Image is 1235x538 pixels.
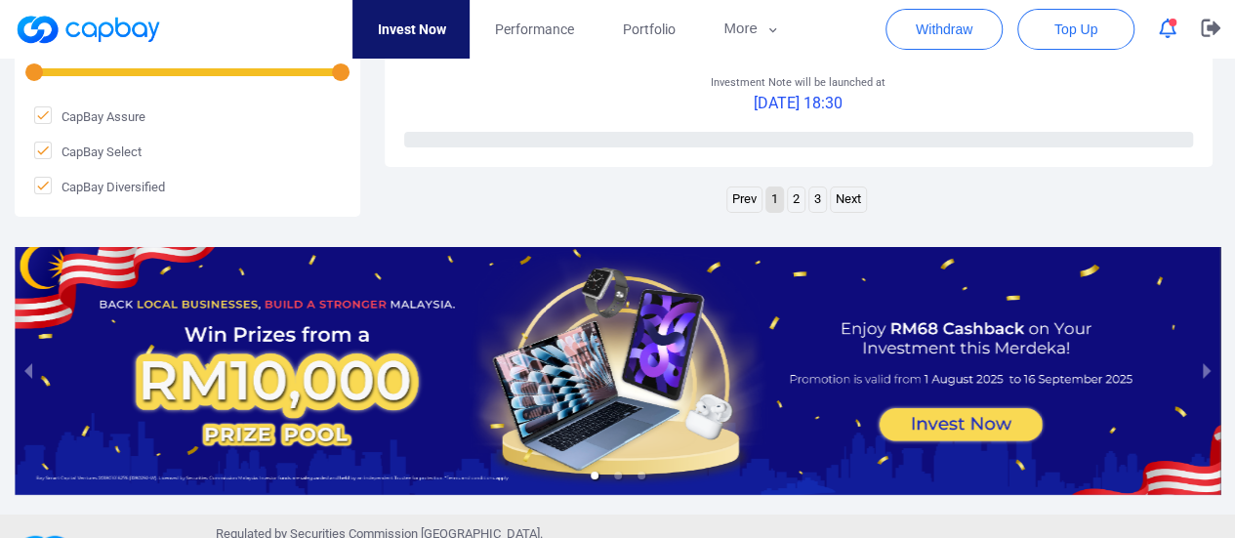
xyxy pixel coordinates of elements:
a: Previous page [727,187,762,212]
span: Top Up [1054,20,1097,39]
button: previous slide / item [15,247,42,495]
a: Page 2 [788,187,804,212]
a: Page 3 [809,187,826,212]
li: slide item 1 [591,472,598,479]
span: Portfolio [622,19,675,40]
p: Investment Note will be launched at [711,74,885,92]
li: slide item 2 [614,472,622,479]
li: slide item 3 [638,472,645,479]
button: next slide / item [1193,247,1220,495]
a: Next page [831,187,866,212]
button: Withdraw [885,9,1003,50]
p: [DATE] 18:30 [711,91,885,116]
span: Performance [494,19,573,40]
span: CapBay Diversified [34,177,165,196]
a: Page 1 is your current page [766,187,783,212]
button: Top Up [1017,9,1134,50]
span: CapBay Assure [34,106,145,126]
span: CapBay Select [34,142,142,161]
